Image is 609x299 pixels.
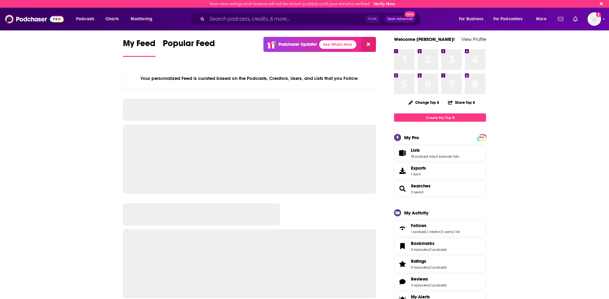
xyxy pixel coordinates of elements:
[394,145,486,161] span: Lists
[411,241,435,246] span: Bookmarks
[411,165,426,171] span: Exports
[411,183,431,189] a: Searches
[72,14,102,24] button: open menu
[123,38,155,52] span: My Feed
[532,14,554,24] button: open menu
[163,38,215,57] a: Popular Feed
[411,265,429,269] a: 0 episodes
[123,38,155,57] a: My Feed
[411,276,447,282] a: Reviews
[441,230,453,234] a: 0 users
[429,283,429,287] span: ,
[123,68,376,89] div: Your personalized Feed is curated based on the Podcasts, Creators, Users, and Lists that you Follow.
[163,38,215,52] span: Popular Feed
[536,15,546,23] span: More
[411,172,426,176] span: 1 item
[411,148,420,153] span: Lists
[478,135,485,140] span: PRO
[426,230,427,234] span: ,
[453,230,460,234] a: 1 list
[429,265,447,269] a: 0 podcasts
[396,277,408,286] a: Reviews
[385,15,416,23] button: Open AdvancedNew
[411,230,426,234] a: 1 podcast
[455,14,491,24] button: open menu
[427,230,440,234] a: 1 creator
[373,2,395,6] a: Verify Now
[365,15,380,23] span: Ctrl K
[404,210,428,216] div: My Activity
[396,167,408,175] span: Exports
[76,15,94,23] span: Podcasts
[396,242,408,250] a: Bookmarks
[436,154,459,159] a: 0 episode lists
[411,276,428,282] span: Reviews
[131,15,152,23] span: Monitoring
[571,14,580,24] a: Show notifications dropdown
[411,154,435,159] a: 18 podcast lists
[435,154,436,159] span: ,
[396,260,408,268] a: Ratings
[396,224,408,233] a: Follows
[394,238,486,254] span: Bookmarks
[394,163,486,179] a: Exports
[588,12,601,26] button: Show profile menu
[196,12,427,26] div: Search podcasts, credits, & more...
[207,14,365,24] input: Search podcasts, credits, & more...
[411,258,447,264] a: Ratings
[394,36,455,42] a: Welcome [PERSON_NAME]!
[126,14,160,24] button: open menu
[596,12,601,17] svg: Email not verified
[394,256,486,272] span: Ratings
[404,135,419,140] div: My Pro
[411,283,429,287] a: 0 episodes
[396,184,408,193] a: Searches
[411,258,426,264] span: Ratings
[411,223,427,228] span: Follows
[278,42,317,47] p: Podchaser Update!
[319,40,356,49] a: See What's New
[429,265,429,269] span: ,
[411,190,423,194] a: 3 saved
[493,15,523,23] span: For Podcasters
[5,13,64,25] img: Podchaser - Follow, Share and Rate Podcasts
[405,99,443,106] button: Change Top 8
[411,223,460,228] a: Follows
[588,12,601,26] span: Logged in as BretAita
[411,148,459,153] a: Lists
[394,180,486,197] span: Searches
[429,247,447,252] a: 0 podcasts
[429,283,447,287] a: 0 podcasts
[411,247,429,252] a: 0 episodes
[394,273,486,290] span: Reviews
[394,113,486,122] a: Create My Top 8
[478,135,485,140] a: PRO
[459,15,483,23] span: For Business
[489,14,532,24] button: open menu
[411,241,447,246] a: Bookmarks
[429,247,429,252] span: ,
[448,96,475,108] button: Share Top 8
[387,18,413,21] span: Open Advanced
[588,12,601,26] img: User Profile
[396,149,408,157] a: Lists
[101,14,122,24] a: Charts
[461,36,486,42] a: View Profile
[555,14,566,24] a: Show notifications dropdown
[394,220,486,237] span: Follows
[209,2,395,6] div: Your new ratings and reviews will not be shown publicly until your email is verified.
[105,15,119,23] span: Charts
[404,11,416,17] span: New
